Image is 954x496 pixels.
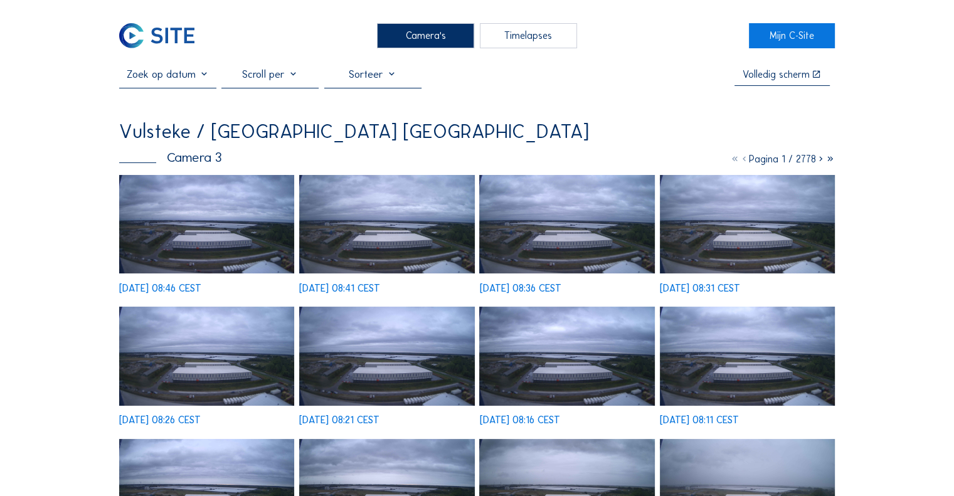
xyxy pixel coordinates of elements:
img: image_52958742 [660,175,835,273]
div: [DATE] 08:31 CEST [660,283,740,293]
div: Camera 3 [119,150,222,164]
div: [DATE] 08:16 CEST [479,415,559,425]
img: image_52959006 [299,175,474,273]
img: image_52959142 [119,175,294,273]
img: C-SITE Logo [119,23,194,48]
div: Camera's [377,23,474,48]
div: [DATE] 08:46 CEST [119,283,201,293]
div: Volledig scherm [743,70,810,79]
a: C-SITE Logo [119,23,205,48]
img: image_52958877 [479,175,654,273]
img: image_52958212 [660,307,835,405]
div: [DATE] 08:21 CEST [299,415,379,425]
div: Vulsteke / [GEOGRAPHIC_DATA] [GEOGRAPHIC_DATA] [119,122,589,142]
div: Timelapses [480,23,577,48]
input: Zoek op datum 󰅀 [119,68,216,81]
img: image_52958604 [119,307,294,405]
div: [DATE] 08:26 CEST [119,415,201,425]
div: [DATE] 08:11 CEST [660,415,739,425]
img: image_52958345 [479,307,654,405]
div: [DATE] 08:36 CEST [479,283,561,293]
div: [DATE] 08:41 CEST [299,283,380,293]
span: Pagina 1 / 2778 [749,153,816,165]
a: Mijn C-Site [749,23,835,48]
img: image_52958478 [299,307,474,405]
